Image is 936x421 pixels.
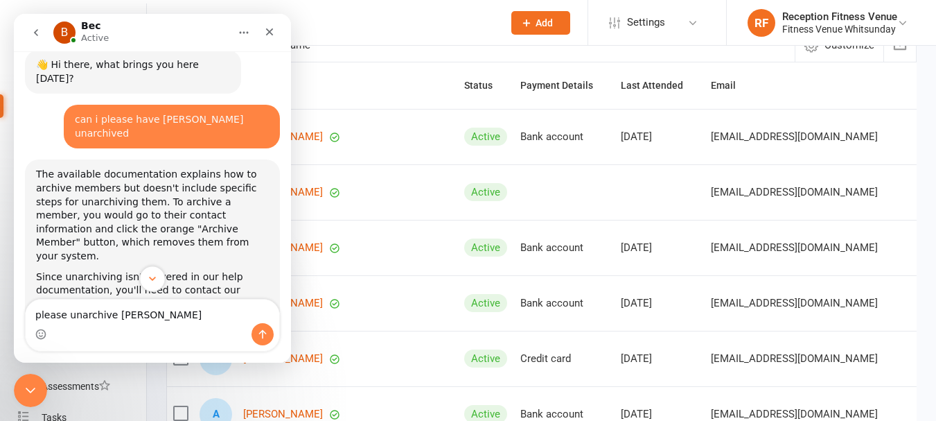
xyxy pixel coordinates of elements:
button: Send a message… [238,309,260,332]
span: Last Attended [621,80,698,91]
div: Bank account [520,242,608,254]
span: Status [464,80,508,91]
button: Status [464,77,508,94]
a: [PERSON_NAME] [243,409,323,420]
div: Fitness Venue Whitsunday [782,23,897,35]
button: Home [217,6,243,32]
a: [PERSON_NAME] [243,353,323,365]
div: Close [243,6,268,31]
div: RF [748,9,775,37]
span: Payment Details [520,80,608,91]
div: Bank account [520,131,608,143]
div: Credit card [520,353,608,365]
button: Last Attended [621,77,698,94]
div: Active [464,183,507,201]
div: Active [464,294,507,312]
div: Toby says… [11,146,266,405]
span: Add [536,17,553,28]
a: [EMAIL_ADDRESS][DOMAIN_NAME] [22,284,189,309]
span: [EMAIL_ADDRESS][DOMAIN_NAME] [711,179,878,205]
div: can i please have [PERSON_NAME] unarchived [61,99,255,126]
button: Payment Details [520,77,608,94]
span: Settings [627,7,665,38]
div: Active [464,128,507,146]
input: Search... [182,13,493,33]
a: Assessments [18,371,146,402]
span: [EMAIL_ADDRESS][DOMAIN_NAME] [711,123,878,150]
div: Active [464,350,507,368]
div: Toby says… [11,36,266,91]
span: [EMAIL_ADDRESS][DOMAIN_NAME] [711,290,878,316]
div: The available documentation explains how to archive members but doesn't include specific steps fo... [11,146,266,394]
div: Active [464,239,507,257]
div: 👋 Hi there, what brings you here [DATE]? [22,44,216,71]
span: [EMAIL_ADDRESS][DOMAIN_NAME] [711,234,878,261]
div: can i please have [PERSON_NAME] unarchived [50,91,266,135]
span: [EMAIL_ADDRESS][DOMAIN_NAME] [711,345,878,372]
div: [DATE] [621,242,698,254]
button: Add [511,11,570,35]
div: [DATE] [621,409,698,420]
div: Reception says… [11,91,266,146]
iframe: Intercom live chat [14,374,47,407]
textarea: Message… [12,286,265,309]
button: Scroll to bottom [125,252,151,277]
div: [DATE] [621,353,698,365]
div: 👋 Hi there, what brings you here [DATE]? [11,36,227,80]
div: Reception Fitness Venue [782,10,897,23]
div: [DATE] [621,298,698,309]
div: Bank account [520,409,608,420]
div: Assessments [42,381,110,392]
div: Bank account [520,298,608,309]
div: The available documentation explains how to archive members but doesn't include specific steps fo... [22,154,255,249]
div: [DATE] [621,131,698,143]
button: Email [711,77,751,94]
button: Emoji picker [21,315,33,326]
iframe: Intercom live chat [14,14,291,363]
span: Email [711,80,751,91]
p: Active [67,17,95,31]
